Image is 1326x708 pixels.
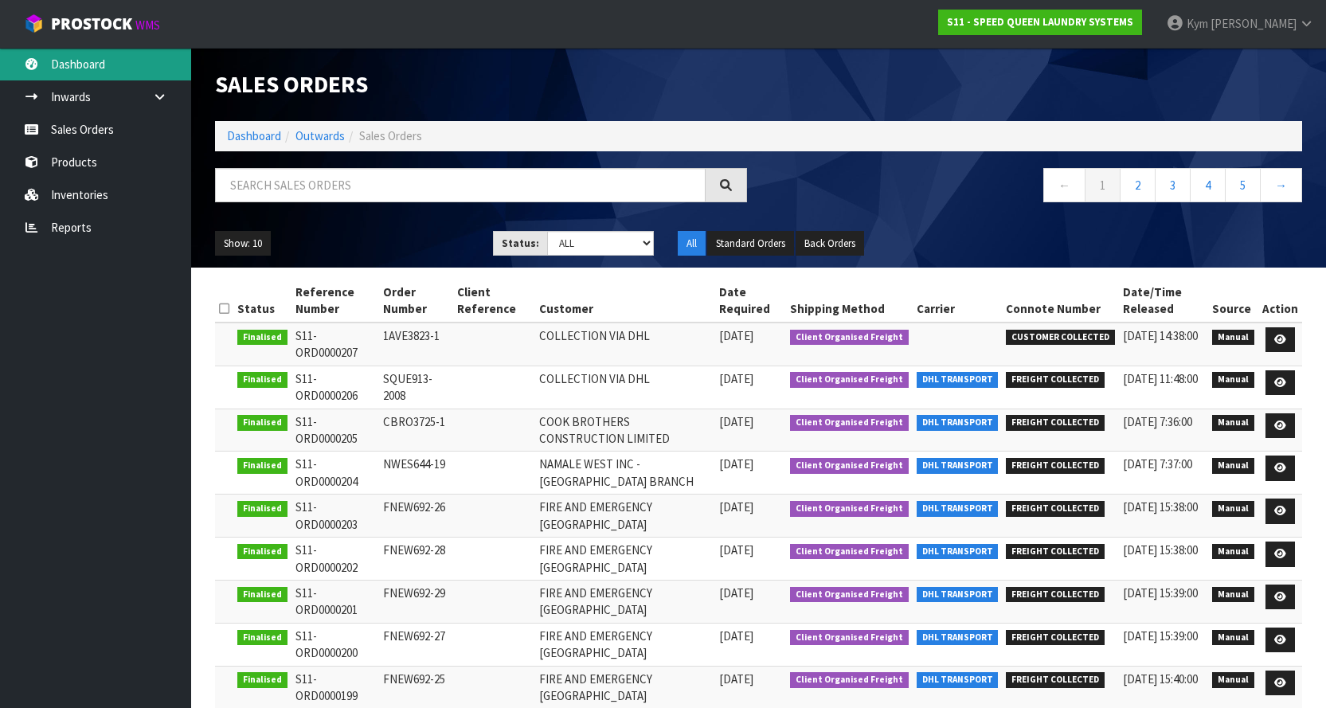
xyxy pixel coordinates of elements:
span: Client Organised Freight [790,630,909,646]
button: Standard Orders [707,231,794,256]
td: S11-ORD0000206 [291,366,380,409]
td: COLLECTION VIA DHL [535,323,714,366]
span: DHL TRANSPORT [917,458,999,474]
span: Manual [1212,587,1254,603]
span: Manual [1212,458,1254,474]
span: Finalised [237,544,287,560]
span: [DATE] 11:48:00 [1123,371,1198,386]
span: [DATE] [719,371,753,386]
span: FREIGHT COLLECTED [1006,672,1105,688]
span: DHL TRANSPORT [917,587,999,603]
span: [DATE] 14:38:00 [1123,328,1198,343]
span: Client Organised Freight [790,672,909,688]
th: Status [233,280,291,323]
th: Connote Number [1002,280,1119,323]
span: DHL TRANSPORT [917,501,999,517]
span: [DATE] 15:39:00 [1123,585,1198,600]
td: COLLECTION VIA DHL [535,366,714,409]
img: cube-alt.png [24,14,44,33]
th: Order Number [379,280,453,323]
span: [DATE] [719,414,753,429]
a: 5 [1225,168,1261,202]
a: Outwards [295,128,345,143]
td: FIRE AND EMERGENCY [GEOGRAPHIC_DATA] [535,495,714,538]
td: S11-ORD0000201 [291,580,380,623]
a: → [1260,168,1302,202]
button: Back Orders [796,231,864,256]
span: ProStock [51,14,132,34]
span: Finalised [237,672,287,688]
span: Client Organised Freight [790,458,909,474]
span: Client Organised Freight [790,415,909,431]
span: DHL TRANSPORT [917,630,999,646]
span: [DATE] [719,671,753,686]
span: Client Organised Freight [790,544,909,560]
span: Client Organised Freight [790,372,909,388]
strong: S11 - SPEED QUEEN LAUNDRY SYSTEMS [947,15,1133,29]
th: Action [1258,280,1302,323]
span: Manual [1212,544,1254,560]
span: Finalised [237,372,287,388]
small: WMS [135,18,160,33]
span: [DATE] [719,328,753,343]
td: S11-ORD0000205 [291,409,380,452]
th: Date Required [715,280,787,323]
span: Manual [1212,501,1254,517]
td: FNEW692-29 [379,580,453,623]
th: Reference Number [291,280,380,323]
nav: Page navigation [771,168,1303,207]
span: FREIGHT COLLECTED [1006,587,1105,603]
span: [DATE] 15:38:00 [1123,499,1198,514]
th: Shipping Method [786,280,913,323]
td: CBRO3725-1 [379,409,453,452]
span: Finalised [237,415,287,431]
td: S11-ORD0000203 [291,495,380,538]
th: Source [1208,280,1258,323]
span: [DATE] 15:39:00 [1123,628,1198,643]
button: All [678,231,706,256]
a: 4 [1190,168,1226,202]
span: DHL TRANSPORT [917,672,999,688]
a: 2 [1120,168,1156,202]
span: Manual [1212,630,1254,646]
td: S11-ORD0000200 [291,623,380,666]
th: Customer [535,280,714,323]
td: NAMALE WEST INC - [GEOGRAPHIC_DATA] BRANCH [535,452,714,495]
td: COOK BROTHERS CONSTRUCTION LIMITED [535,409,714,452]
td: FNEW692-28 [379,538,453,581]
button: Show: 10 [215,231,271,256]
td: FIRE AND EMERGENCY [GEOGRAPHIC_DATA] [535,538,714,581]
span: [DATE] [719,499,753,514]
td: FIRE AND EMERGENCY [GEOGRAPHIC_DATA] [535,580,714,623]
span: [DATE] [719,542,753,557]
td: FNEW692-26 [379,495,453,538]
span: Kym [1187,16,1208,31]
span: Manual [1212,415,1254,431]
span: Finalised [237,458,287,474]
td: SQUE913-2008 [379,366,453,409]
span: Finalised [237,330,287,346]
span: FREIGHT COLLECTED [1006,501,1105,517]
th: Carrier [913,280,1003,323]
span: [DATE] [719,456,753,471]
th: Client Reference [453,280,535,323]
span: [PERSON_NAME] [1211,16,1297,31]
span: FREIGHT COLLECTED [1006,630,1105,646]
span: Sales Orders [359,128,422,143]
span: Client Organised Freight [790,587,909,603]
span: Manual [1212,372,1254,388]
span: FREIGHT COLLECTED [1006,544,1105,560]
span: Finalised [237,501,287,517]
a: Dashboard [227,128,281,143]
span: [DATE] [719,628,753,643]
span: Manual [1212,672,1254,688]
h1: Sales Orders [215,72,747,97]
th: Date/Time Released [1119,280,1208,323]
strong: Status: [502,237,539,250]
td: S11-ORD0000202 [291,538,380,581]
input: Search sales orders [215,168,706,202]
span: Manual [1212,330,1254,346]
td: FIRE AND EMERGENCY [GEOGRAPHIC_DATA] [535,623,714,666]
span: DHL TRANSPORT [917,372,999,388]
a: 3 [1155,168,1191,202]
